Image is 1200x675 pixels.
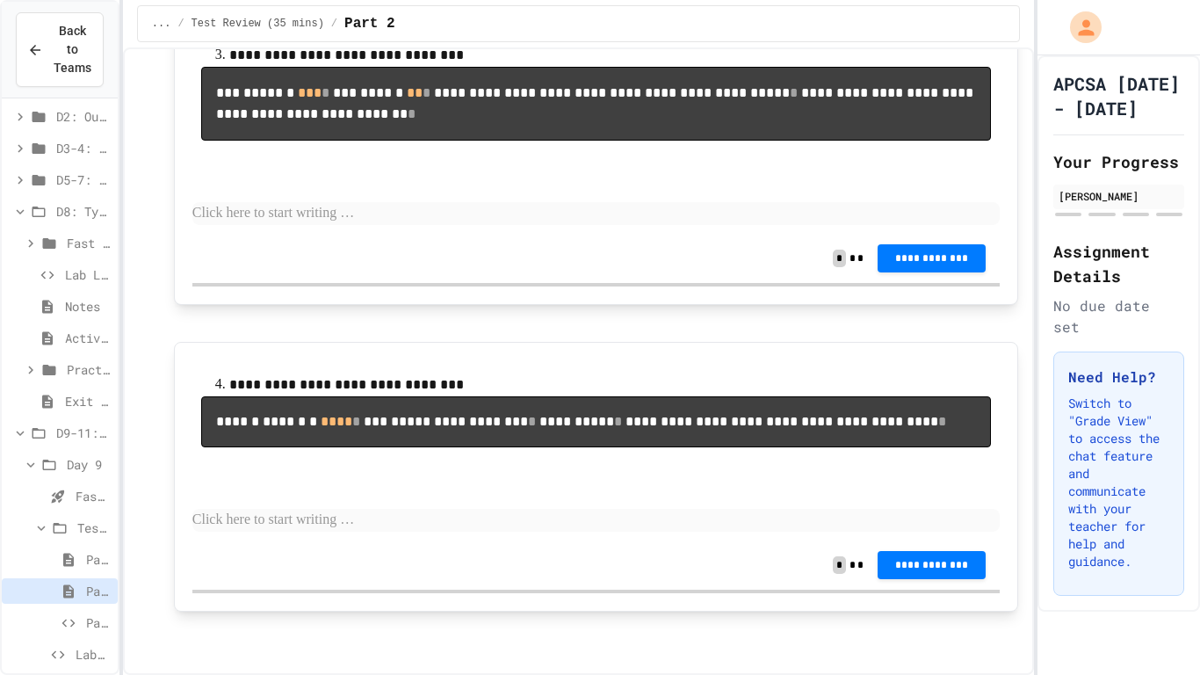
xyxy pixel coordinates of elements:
[177,17,184,31] span: /
[76,487,111,505] span: Fast Start
[86,550,111,569] span: Part 1
[1053,239,1184,288] h2: Assignment Details
[1053,295,1184,337] div: No due date set
[67,455,111,474] span: Day 9
[1053,149,1184,174] h2: Your Progress
[152,17,171,31] span: ...
[67,234,111,252] span: Fast Start (5 mins)
[56,171,111,189] span: D5-7: Data Types and Number Calculations
[56,424,111,442] span: D9-11: Module Wrap Up
[1068,395,1169,570] p: Switch to "Grade View" to access the chat feature and communicate with your teacher for help and ...
[16,12,104,87] button: Back to Teams
[1059,188,1179,204] div: [PERSON_NAME]
[331,17,337,31] span: /
[67,360,111,379] span: Practice (Homework, if needed)
[56,139,111,157] span: D3-4: Variables and Input
[86,582,111,600] span: Part 2
[1053,71,1184,120] h1: APCSA [DATE] - [DATE]
[76,645,111,664] span: Lab - Hidden Figures: Launch Weight Calculator
[65,329,111,347] span: Activity
[1068,367,1169,388] h3: Need Help?
[56,202,111,221] span: D8: Type Casting
[192,17,324,31] span: Test Review (35 mins)
[1052,7,1106,47] div: My Account
[86,613,111,632] span: Part 3
[54,22,91,77] span: Back to Teams
[344,13,395,34] span: Part 2
[77,519,111,537] span: Test Review (35 mins)
[65,265,111,284] span: Lab Lecture
[65,297,111,316] span: Notes
[56,107,111,126] span: D2: Output and Compiling Code
[65,392,111,410] span: Exit Ticket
